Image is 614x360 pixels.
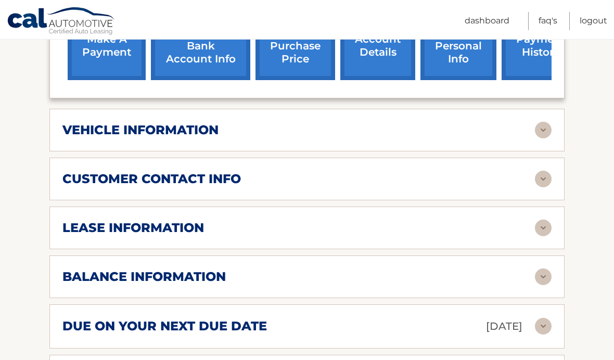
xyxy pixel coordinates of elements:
[535,220,552,236] img: accordion-rest.svg
[535,318,552,335] img: accordion-rest.svg
[255,12,335,80] a: request purchase price
[465,12,509,30] a: Dashboard
[62,318,267,334] h2: due on your next due date
[62,269,226,285] h2: balance information
[486,317,522,336] p: [DATE]
[62,220,204,236] h2: lease information
[502,12,580,80] a: payment history
[539,12,557,30] a: FAQ's
[62,122,219,138] h2: vehicle information
[535,122,552,138] img: accordion-rest.svg
[420,12,496,80] a: update personal info
[535,268,552,285] img: accordion-rest.svg
[340,12,415,80] a: account details
[68,12,146,80] a: make a payment
[62,171,241,187] h2: customer contact info
[151,12,250,80] a: Add/Remove bank account info
[7,7,116,37] a: Cal Automotive
[535,171,552,187] img: accordion-rest.svg
[580,12,607,30] a: Logout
